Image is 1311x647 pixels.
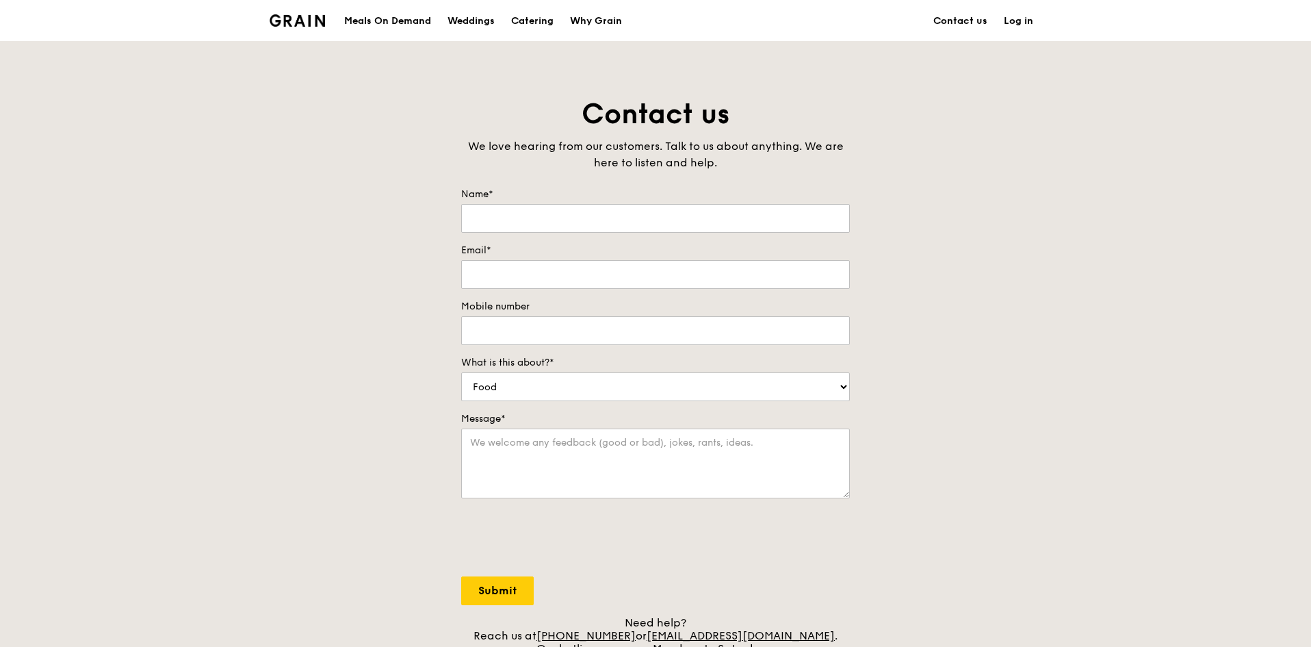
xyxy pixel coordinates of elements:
[447,1,495,42] div: Weddings
[461,412,850,426] label: Message*
[511,1,554,42] div: Catering
[461,138,850,171] div: We love hearing from our customers. Talk to us about anything. We are here to listen and help.
[570,1,622,42] div: Why Grain
[647,629,835,642] a: [EMAIL_ADDRESS][DOMAIN_NAME]
[996,1,1041,42] a: Log in
[461,96,850,133] h1: Contact us
[461,576,534,605] input: Submit
[270,14,325,27] img: Grain
[536,629,636,642] a: [PHONE_NUMBER]
[439,1,503,42] a: Weddings
[925,1,996,42] a: Contact us
[461,188,850,201] label: Name*
[461,244,850,257] label: Email*
[344,1,431,42] div: Meals On Demand
[461,512,669,566] iframe: reCAPTCHA
[461,300,850,314] label: Mobile number
[461,356,850,370] label: What is this about?*
[562,1,630,42] a: Why Grain
[503,1,562,42] a: Catering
